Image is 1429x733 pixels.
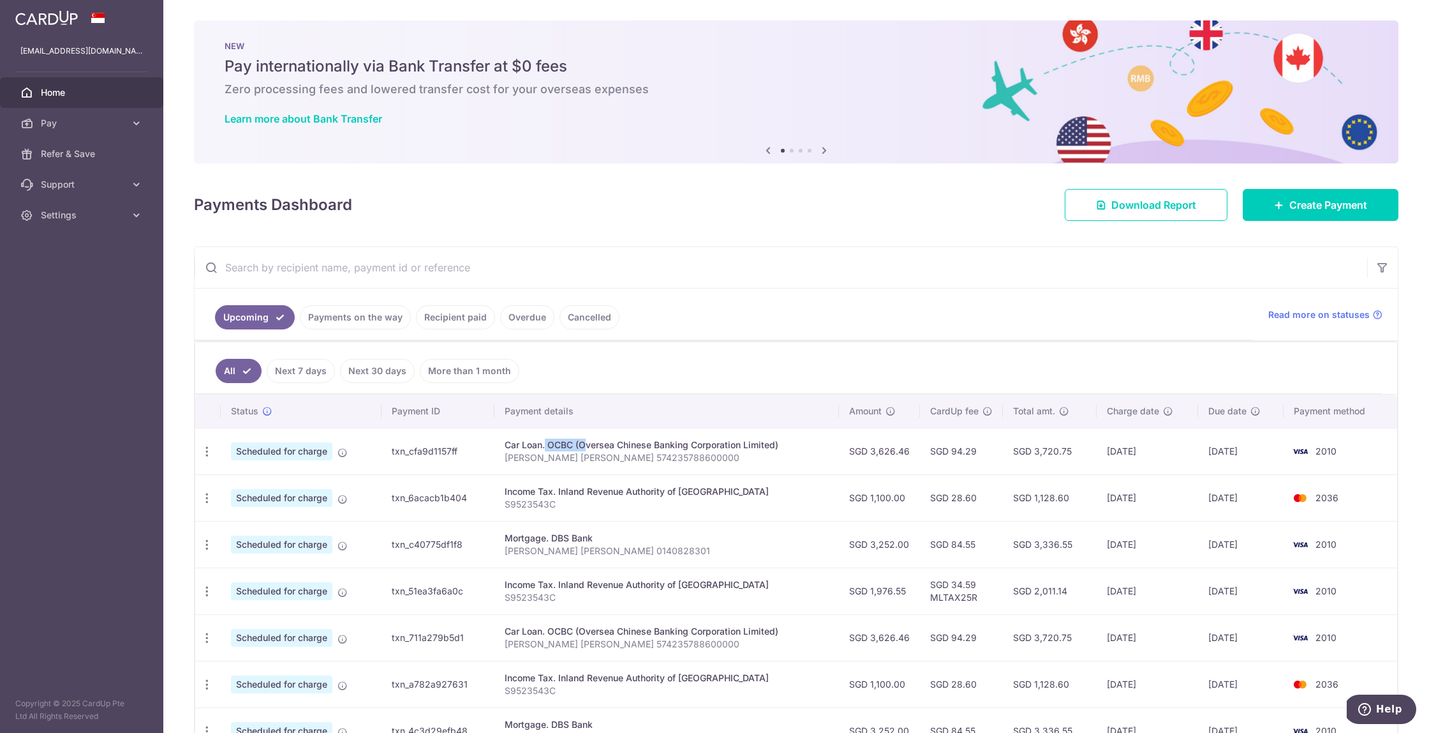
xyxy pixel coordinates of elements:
[215,305,295,329] a: Upcoming
[839,428,920,474] td: SGD 3,626.46
[20,45,143,57] p: [EMAIL_ADDRESS][DOMAIN_NAME]
[225,112,382,125] a: Learn more about Bank Transfer
[225,41,1368,51] p: NEW
[1111,197,1196,213] span: Download Report
[505,684,829,697] p: S9523543C
[231,442,332,460] span: Scheduled for charge
[1287,584,1313,599] img: Bank Card
[920,661,1003,707] td: SGD 28.60
[225,56,1368,77] h5: Pay internationally via Bank Transfer at $0 fees
[505,578,829,591] div: Income Tax. Inland Revenue Authority of [GEOGRAPHIC_DATA]
[1315,492,1338,503] span: 2036
[1065,189,1227,221] a: Download Report
[505,498,829,511] p: S9523543C
[1097,474,1198,521] td: [DATE]
[505,439,829,451] div: Car Loan. OCBC (Oversea Chinese Banking Corporation Limited)
[41,178,125,191] span: Support
[381,521,494,568] td: txn_c40775df1f8
[505,672,829,684] div: Income Tax. Inland Revenue Authority of [GEOGRAPHIC_DATA]
[920,474,1003,521] td: SGD 28.60
[1287,444,1313,459] img: Bank Card
[1097,428,1198,474] td: [DATE]
[225,82,1368,97] h6: Zero processing fees and lowered transfer cost for your overseas expenses
[505,638,829,651] p: [PERSON_NAME] [PERSON_NAME] 574235788600000
[1287,630,1313,646] img: Bank Card
[920,521,1003,568] td: SGD 84.55
[1198,661,1284,707] td: [DATE]
[839,661,920,707] td: SGD 1,100.00
[231,676,332,693] span: Scheduled for charge
[1003,568,1097,614] td: SGD 2,011.14
[1003,661,1097,707] td: SGD 1,128.60
[1268,308,1370,321] span: Read more on statuses
[1284,395,1397,428] th: Payment method
[1268,308,1382,321] a: Read more on statuses
[340,359,415,383] a: Next 30 days
[839,614,920,661] td: SGD 3,626.46
[505,591,829,604] p: S9523543C
[1097,614,1198,661] td: [DATE]
[216,359,262,383] a: All
[1315,632,1336,643] span: 2010
[231,629,332,647] span: Scheduled for charge
[559,305,619,329] a: Cancelled
[1315,446,1336,457] span: 2010
[1287,490,1313,506] img: Bank Card
[231,489,332,507] span: Scheduled for charge
[194,193,352,216] h4: Payments Dashboard
[41,147,125,160] span: Refer & Save
[381,614,494,661] td: txn_711a279b5d1
[1198,474,1284,521] td: [DATE]
[505,451,829,464] p: [PERSON_NAME] [PERSON_NAME] 574235788600000
[1107,405,1159,418] span: Charge date
[1198,428,1284,474] td: [DATE]
[1003,428,1097,474] td: SGD 3,720.75
[1003,474,1097,521] td: SGD 1,128.60
[1097,661,1198,707] td: [DATE]
[849,405,882,418] span: Amount
[930,405,979,418] span: CardUp fee
[381,568,494,614] td: txn_51ea3fa6a0c
[267,359,335,383] a: Next 7 days
[381,428,494,474] td: txn_cfa9d1157ff
[1003,614,1097,661] td: SGD 3,720.75
[300,305,411,329] a: Payments on the way
[839,568,920,614] td: SGD 1,976.55
[920,428,1003,474] td: SGD 94.29
[1347,695,1416,727] iframe: Opens a widget where you can find more information
[1198,521,1284,568] td: [DATE]
[41,209,125,222] span: Settings
[1289,197,1367,213] span: Create Payment
[41,117,125,130] span: Pay
[839,474,920,521] td: SGD 1,100.00
[505,485,829,498] div: Income Tax. Inland Revenue Authority of [GEOGRAPHIC_DATA]
[1315,586,1336,596] span: 2010
[195,247,1367,288] input: Search by recipient name, payment id or reference
[194,20,1398,163] img: Bank transfer banner
[1315,539,1336,550] span: 2010
[381,661,494,707] td: txn_a782a927631
[500,305,554,329] a: Overdue
[1198,568,1284,614] td: [DATE]
[381,474,494,521] td: txn_6acacb1b404
[1243,189,1398,221] a: Create Payment
[494,395,839,428] th: Payment details
[505,532,829,545] div: Mortgage. DBS Bank
[231,405,258,418] span: Status
[1208,405,1247,418] span: Due date
[1198,614,1284,661] td: [DATE]
[416,305,495,329] a: Recipient paid
[839,521,920,568] td: SGD 3,252.00
[1003,521,1097,568] td: SGD 3,336.55
[420,359,519,383] a: More than 1 month
[381,395,494,428] th: Payment ID
[231,582,332,600] span: Scheduled for charge
[1315,679,1338,690] span: 2036
[1097,568,1198,614] td: [DATE]
[1287,537,1313,552] img: Bank Card
[231,536,332,554] span: Scheduled for charge
[505,718,829,731] div: Mortgage. DBS Bank
[1013,405,1055,418] span: Total amt.
[1097,521,1198,568] td: [DATE]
